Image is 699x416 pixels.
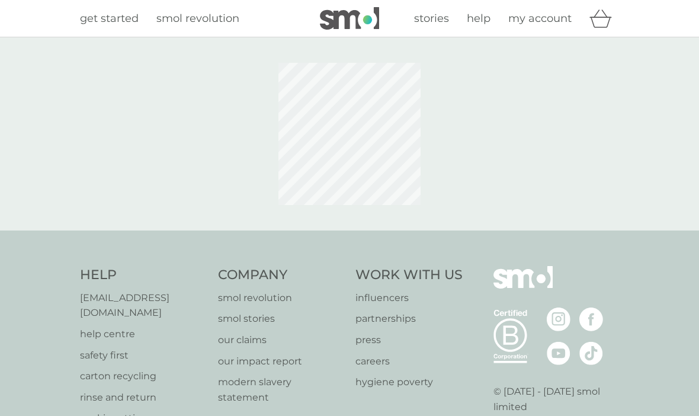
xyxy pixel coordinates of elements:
[508,12,572,25] span: my account
[80,10,139,27] a: get started
[467,10,490,27] a: help
[355,354,463,369] a: careers
[218,332,344,348] a: our claims
[80,290,206,321] a: [EMAIL_ADDRESS][DOMAIN_NAME]
[218,290,344,306] a: smol revolution
[218,375,344,405] a: modern slavery statement
[355,332,463,348] a: press
[414,10,449,27] a: stories
[355,266,463,284] h4: Work With Us
[589,7,619,30] div: basket
[508,10,572,27] a: my account
[493,384,620,414] p: © [DATE] - [DATE] smol limited
[80,369,206,384] a: carton recycling
[547,341,570,365] img: visit the smol Youtube page
[80,390,206,405] a: rinse and return
[493,266,553,306] img: smol
[355,290,463,306] a: influencers
[80,348,206,363] a: safety first
[156,12,239,25] span: smol revolution
[355,375,463,390] a: hygiene poverty
[579,341,603,365] img: visit the smol Tiktok page
[80,266,206,284] h4: Help
[156,10,239,27] a: smol revolution
[355,311,463,327] a: partnerships
[80,12,139,25] span: get started
[467,12,490,25] span: help
[320,7,379,30] img: smol
[547,308,570,331] img: visit the smol Instagram page
[80,327,206,342] a: help centre
[218,266,344,284] h4: Company
[414,12,449,25] span: stories
[579,308,603,331] img: visit the smol Facebook page
[218,311,344,327] a: smol stories
[218,354,344,369] a: our impact report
